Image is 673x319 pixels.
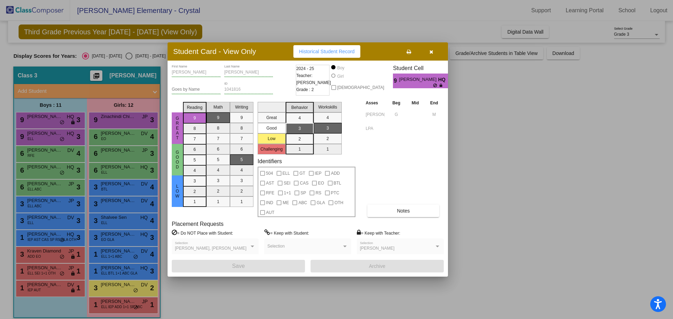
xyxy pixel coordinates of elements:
[172,260,305,272] button: Save
[298,199,307,207] span: ABC
[334,179,341,187] span: BTL
[264,229,309,236] label: = Keep with Student:
[232,263,245,269] span: Save
[360,246,395,251] span: [PERSON_NAME]
[331,169,340,178] span: ADD
[173,47,256,56] h3: Student Card - View Only
[266,169,273,178] span: 504
[367,204,439,217] button: Notes
[174,184,181,199] span: Low
[399,76,438,83] span: [PERSON_NAME]
[317,199,325,207] span: GLA
[258,158,282,165] label: Identifiers
[283,169,290,178] span: ELL
[284,179,290,187] span: SEI
[300,189,306,197] span: SP
[283,199,289,207] span: ME
[337,65,345,71] div: Boy
[300,179,308,187] span: CAS
[334,199,343,207] span: OTH
[172,221,224,227] label: Placement Requests
[448,77,454,85] span: 3
[174,116,181,140] span: Great
[299,49,355,54] span: Historical Student Record
[369,263,386,269] span: Archive
[266,189,274,197] span: RFE
[311,260,444,272] button: Archive
[266,179,274,187] span: AST
[366,109,385,120] input: assessment
[266,208,274,217] span: AUT
[172,87,221,92] input: goes by name
[424,99,444,107] th: End
[266,199,273,207] span: IND
[315,169,321,178] span: IEP
[224,87,273,92] input: Enter ID
[175,246,246,251] span: [PERSON_NAME], [PERSON_NAME]
[296,72,331,86] span: Teacher: [PERSON_NAME]
[293,45,360,58] button: Historical Student Record
[337,73,344,79] div: Girl
[296,86,314,93] span: Grade : 2
[284,189,291,197] span: 1+1
[296,65,314,72] span: 2024 - 25
[331,189,339,197] span: PTC
[318,179,324,187] span: EO
[393,65,454,71] h3: Student Cell
[438,76,448,83] span: HQ
[387,99,406,107] th: Beg
[406,99,424,107] th: Mid
[366,123,385,134] input: assessment
[337,83,384,92] span: [DEMOGRAPHIC_DATA]
[315,189,321,197] span: RS
[397,208,410,214] span: Notes
[174,150,181,169] span: Good
[364,99,387,107] th: Asses
[357,229,400,236] label: = Keep with Teacher:
[172,229,233,236] label: = Do NOT Place with Student:
[393,77,399,85] span: 9
[299,169,305,178] span: GT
